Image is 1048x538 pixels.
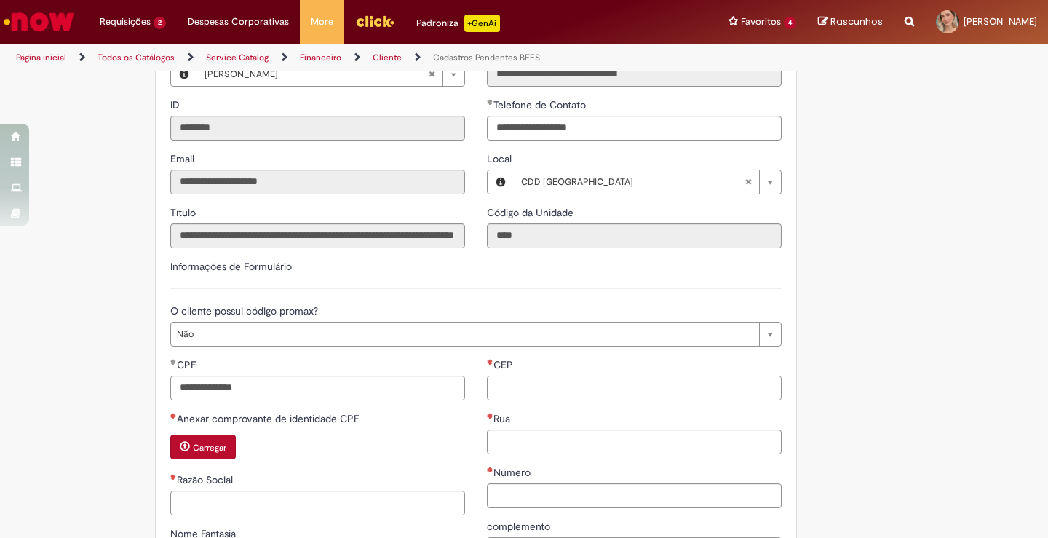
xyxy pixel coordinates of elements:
[487,205,576,220] label: Somente leitura - Código da Unidade
[487,430,782,454] input: Rua
[197,63,464,86] a: [PERSON_NAME]Limpar campo Favorecido
[170,152,197,165] span: Somente leitura - Email
[170,435,236,459] button: Carregar anexo de Anexar comprovante de identidade CPF Required
[487,359,493,365] span: Necessários
[487,483,782,508] input: Número
[170,116,465,141] input: ID
[170,304,321,317] span: O cliente possui código promax?
[170,491,465,515] input: Razão Social
[741,15,781,29] span: Favoritos
[100,15,151,29] span: Requisições
[487,520,553,533] span: complemento
[521,170,745,194] span: CDD [GEOGRAPHIC_DATA]
[488,170,514,194] button: Local, Visualizar este registro CDD Uberlândia
[206,52,269,63] a: Service Catalog
[311,15,333,29] span: More
[170,98,183,111] span: Somente leitura - ID
[170,260,292,273] label: Informações de Formulário
[818,15,883,29] a: Rascunhos
[177,323,752,346] span: Não
[170,376,465,400] input: CPF
[177,473,236,486] span: Razão Social
[154,17,166,29] span: 2
[487,99,493,105] span: Obrigatório Preenchido
[170,206,199,219] span: Somente leitura - Título
[487,116,782,141] input: Telefone de Contato
[421,63,442,86] abbr: Limpar campo Favorecido
[487,467,493,472] span: Necessários
[355,10,394,32] img: click_logo_yellow_360x200.png
[493,466,533,479] span: Número
[170,223,465,248] input: Título
[205,63,428,86] span: [PERSON_NAME]
[737,170,759,194] abbr: Limpar campo Local
[416,15,500,32] div: Padroniza
[170,98,183,112] label: Somente leitura - ID
[193,442,226,454] small: Carregar
[170,474,177,480] span: Necessários
[487,206,576,219] span: Somente leitura - Código da Unidade
[487,376,782,400] input: CEP
[493,98,589,111] span: Telefone de Contato
[171,63,197,86] button: Favorecido, Visualizar este registro Maria Laura Rossette Maschetto
[487,223,782,248] input: Código da Unidade
[170,359,177,365] span: Obrigatório Preenchido
[177,412,362,425] span: Anexar comprovante de identidade CPF
[98,52,175,63] a: Todos os Catálogos
[464,15,500,32] p: +GenAi
[514,170,781,194] a: CDD [GEOGRAPHIC_DATA]Limpar campo Local
[493,412,513,425] span: Rua
[170,205,199,220] label: Somente leitura - Título
[830,15,883,28] span: Rascunhos
[433,52,540,63] a: Cadastros Pendentes BEES
[487,413,493,419] span: Necessários
[11,44,688,71] ul: Trilhas de página
[177,358,199,371] span: CPF
[373,52,402,63] a: Cliente
[300,52,341,63] a: Financeiro
[188,15,289,29] span: Despesas Corporativas
[16,52,66,63] a: Página inicial
[170,151,197,166] label: Somente leitura - Email
[784,17,796,29] span: 4
[170,170,465,194] input: Email
[964,15,1037,28] span: [PERSON_NAME]
[170,413,177,419] span: Necessários
[1,7,76,36] img: ServiceNow
[487,62,782,87] input: Departamento
[487,152,515,165] span: Local
[493,358,516,371] span: CEP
